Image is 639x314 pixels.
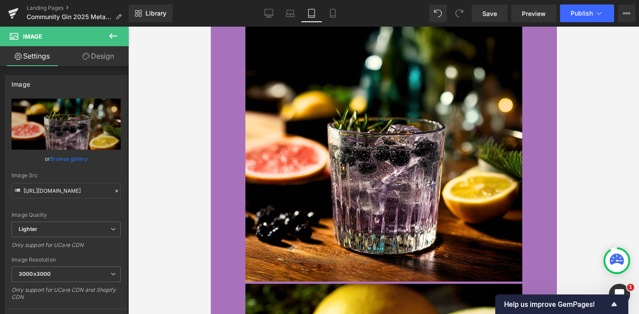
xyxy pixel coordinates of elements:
a: Tablet [301,4,322,22]
button: Undo [429,4,447,22]
span: Library [146,9,166,17]
span: Help us improve GemPages! [504,300,609,309]
div: Image Quality [12,212,121,218]
a: Landing Pages [27,4,129,12]
div: Image Resolution [12,257,121,263]
a: Browse gallery [50,151,88,167]
div: Only support for UCare CDN [12,242,121,254]
span: Community Gin 2025 Meta EA External [27,13,112,20]
a: Laptop [280,4,301,22]
span: Save [482,9,497,18]
a: Preview [511,4,556,22]
span: Image [23,33,42,40]
b: 3000x3000 [19,270,51,277]
div: Only support for UCare CDN and Shopify CDN [12,286,121,306]
a: New Library [129,4,173,22]
button: Publish [560,4,614,22]
button: Redo [450,4,468,22]
div: Image Src [12,172,121,179]
span: 1 [627,284,634,291]
input: Link [12,183,121,199]
div: Image [12,76,30,88]
a: Desktop [258,4,280,22]
b: Lighter [19,226,37,232]
a: Mobile [322,4,343,22]
div: or [12,154,121,163]
iframe: Intercom live chat [609,284,630,305]
span: Publish [571,10,593,17]
button: More [618,4,635,22]
button: Show survey - Help us improve GemPages! [504,299,619,310]
span: Preview [522,9,546,18]
a: Design [66,46,130,66]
